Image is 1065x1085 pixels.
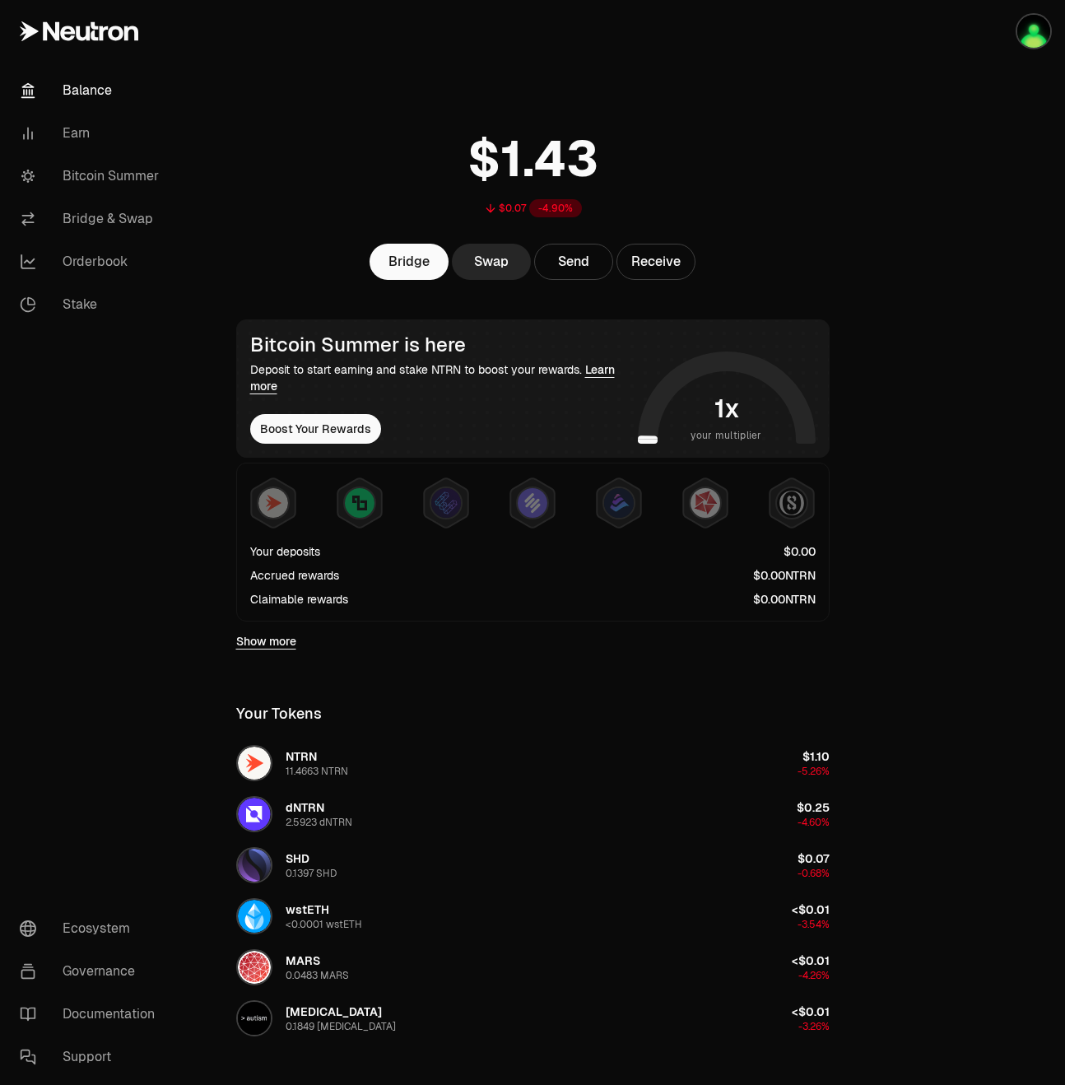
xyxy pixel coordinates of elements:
[238,798,271,831] img: dNTRN Logo
[792,1004,830,1019] span: <$0.01
[7,907,178,950] a: Ecosystem
[258,488,288,518] img: NTRN
[370,244,449,280] a: Bridge
[286,902,329,917] span: wstETH
[792,953,830,968] span: <$0.01
[798,816,830,829] span: -4.60%
[7,112,178,155] a: Earn
[798,969,830,982] span: -4.26%
[616,244,695,280] button: Receive
[7,240,178,283] a: Orderbook
[238,747,271,780] img: NTRN Logo
[236,633,296,650] a: Show more
[7,283,178,326] a: Stake
[1017,15,1050,48] img: Jay Keplr
[798,1020,830,1033] span: -3.26%
[226,994,839,1043] button: AUTISM Logo[MEDICAL_DATA]0.1849 [MEDICAL_DATA]<$0.01-3.26%
[7,993,178,1036] a: Documentation
[798,851,830,866] span: $0.07
[529,199,582,217] div: -4.90%
[286,918,362,931] div: <0.0001 wstETH
[691,488,720,518] img: Mars Fragments
[286,800,324,815] span: dNTRN
[236,702,322,725] div: Your Tokens
[250,591,348,608] div: Claimable rewards
[250,333,631,356] div: Bitcoin Summer is here
[798,867,830,880] span: -0.68%
[226,738,839,788] button: NTRN LogoNTRN11.4663 NTRN$1.10-5.26%
[518,488,547,518] img: Solv Points
[238,1002,271,1035] img: AUTISM Logo
[286,749,317,764] span: NTRN
[7,69,178,112] a: Balance
[792,902,830,917] span: <$0.01
[286,1004,382,1019] span: [MEDICAL_DATA]
[250,361,631,394] div: Deposit to start earning and stake NTRN to boost your rewards.
[7,155,178,198] a: Bitcoin Summer
[250,543,320,560] div: Your deposits
[431,488,461,518] img: EtherFi Points
[286,1020,396,1033] div: 0.1849 [MEDICAL_DATA]
[250,414,381,444] button: Boost Your Rewards
[7,950,178,993] a: Governance
[226,841,839,890] button: SHD LogoSHD0.1397 SHD$0.07-0.68%
[226,892,839,941] button: wstETH LogowstETH<0.0001 wstETH<$0.01-3.54%
[691,427,762,444] span: your multiplier
[798,918,830,931] span: -3.54%
[777,488,807,518] img: Structured Points
[226,789,839,839] button: dNTRN LogodNTRN2.5923 dNTRN$0.25-4.60%
[499,202,526,215] div: $0.07
[604,488,634,518] img: Bedrock Diamonds
[226,943,839,992] button: MARS LogoMARS0.0483 MARS<$0.01-4.26%
[802,749,830,764] span: $1.10
[286,851,309,866] span: SHD
[286,816,352,829] div: 2.5923 dNTRN
[286,867,337,880] div: 0.1397 SHD
[238,900,271,933] img: wstETH Logo
[797,800,830,815] span: $0.25
[286,953,320,968] span: MARS
[238,849,271,882] img: SHD Logo
[452,244,531,280] a: Swap
[7,1036,178,1078] a: Support
[286,765,348,778] div: 11.4663 NTRN
[286,969,349,982] div: 0.0483 MARS
[250,567,339,584] div: Accrued rewards
[7,198,178,240] a: Bridge & Swap
[534,244,613,280] button: Send
[238,951,271,984] img: MARS Logo
[798,765,830,778] span: -5.26%
[345,488,374,518] img: Lombard Lux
